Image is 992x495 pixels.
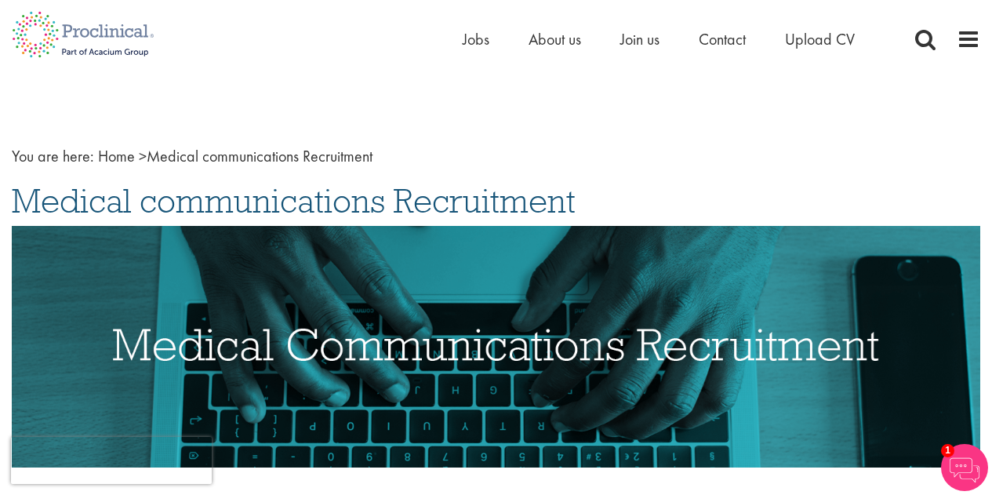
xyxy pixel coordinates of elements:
span: Medical communications Recruitment [12,180,576,222]
a: breadcrumb link to Home [98,146,135,166]
img: Chatbot [941,444,988,491]
span: You are here: [12,146,94,166]
iframe: reCAPTCHA [11,437,212,484]
a: Contact [699,29,746,49]
a: Upload CV [785,29,855,49]
span: > [139,146,147,166]
a: Jobs [463,29,489,49]
a: Join us [620,29,660,49]
span: Medical communications Recruitment [98,146,372,166]
span: 1 [941,444,954,457]
a: About us [529,29,581,49]
img: Medical Communication Recruitment [12,226,980,468]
